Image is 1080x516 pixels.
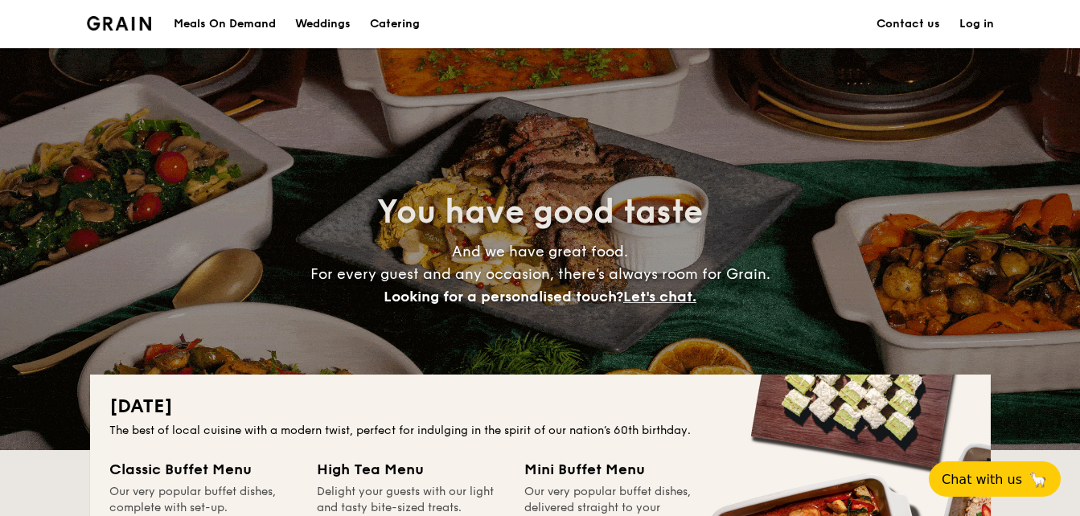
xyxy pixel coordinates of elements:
[623,288,696,305] span: Let's chat.
[109,394,971,420] h2: [DATE]
[317,458,505,481] div: High Tea Menu
[109,458,298,481] div: Classic Buffet Menu
[87,16,152,31] a: Logotype
[87,16,152,31] img: Grain
[942,472,1022,487] span: Chat with us
[109,423,971,439] div: The best of local cuisine with a modern twist, perfect for indulging in the spirit of our nation’...
[929,461,1061,497] button: Chat with us🦙
[1029,470,1048,489] span: 🦙
[524,458,712,481] div: Mini Buffet Menu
